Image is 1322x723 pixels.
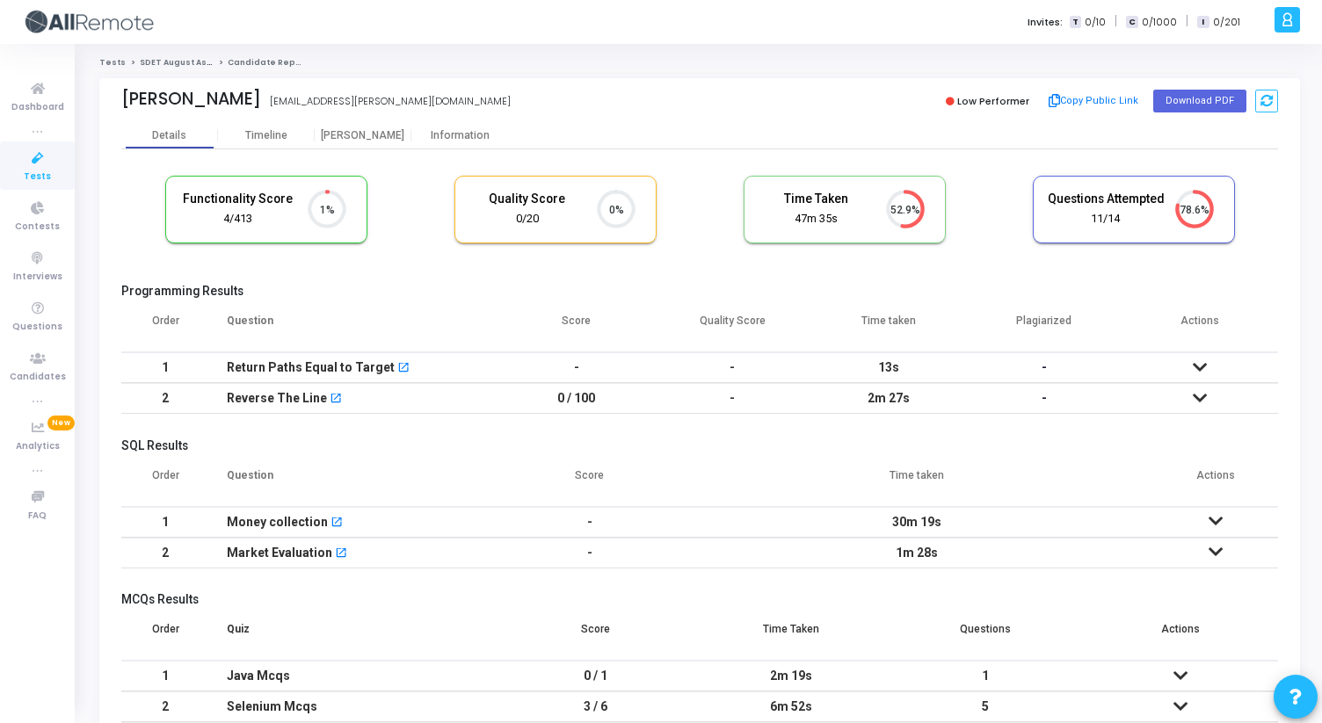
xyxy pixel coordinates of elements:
[1047,192,1165,206] h5: Questions Attempted
[121,352,209,383] td: 1
[121,661,209,691] td: 1
[1115,12,1117,31] span: |
[711,692,871,721] div: 6m 52s
[498,661,694,691] td: 0 / 1
[315,129,411,142] div: [PERSON_NAME]
[22,4,154,40] img: logo
[1070,16,1081,29] span: T
[10,370,66,385] span: Candidates
[179,211,297,228] div: 4/413
[121,303,209,352] th: Order
[1042,360,1047,374] span: -
[1186,12,1188,31] span: |
[47,416,75,430] span: New
[152,129,186,142] div: Details
[498,538,681,568] td: -
[228,57,309,68] span: Candidate Report
[330,394,342,406] mat-icon: open_in_new
[1042,391,1047,405] span: -
[209,611,498,661] th: Quiz
[1047,211,1165,228] div: 11/14
[957,94,1029,108] span: Low Performer
[711,662,871,690] div: 2m 19s
[24,170,51,184] span: Tests
[227,692,481,721] div: Selenium Mcqs
[758,192,875,206] h5: Time Taken
[654,352,810,383] td: -
[140,57,251,68] a: SDET August Assessment
[966,303,1122,352] th: Plagiarized
[1197,16,1209,29] span: I
[1122,303,1278,352] th: Actions
[227,539,332,568] div: Market Evaluation
[330,517,343,530] mat-icon: open_in_new
[810,303,966,352] th: Time taken
[1153,90,1246,112] button: Download PDF
[121,458,209,507] th: Order
[245,129,287,142] div: Timeline
[16,439,60,454] span: Analytics
[1142,15,1177,30] span: 0/1000
[498,691,694,722] td: 3 / 6
[498,458,681,507] th: Score
[121,438,1278,453] h5: SQL Results
[498,383,654,414] td: 0 / 100
[227,508,328,537] div: Money collection
[28,509,47,524] span: FAQ
[121,592,1278,607] h5: MCQs Results
[11,100,64,115] span: Dashboard
[498,303,654,352] th: Score
[1126,16,1137,29] span: C
[498,611,694,661] th: Score
[411,129,508,142] div: Information
[397,363,410,375] mat-icon: open_in_new
[889,661,1084,691] td: 1
[121,89,261,109] div: [PERSON_NAME]
[227,353,395,382] div: Return Paths Equal to Target
[270,94,511,109] div: [EMAIL_ADDRESS][PERSON_NAME][DOMAIN_NAME]
[209,303,498,352] th: Question
[179,192,297,206] h5: Functionality Score
[758,211,875,228] div: 47m 35s
[654,303,810,352] th: Quality Score
[1083,611,1278,661] th: Actions
[889,691,1084,722] td: 5
[498,352,654,383] td: -
[469,211,586,228] div: 0/20
[121,691,209,722] td: 2
[121,611,209,661] th: Order
[810,352,966,383] td: 13s
[99,57,1300,69] nav: breadcrumb
[209,458,498,507] th: Question
[1043,88,1144,114] button: Copy Public Link
[13,270,62,285] span: Interviews
[335,548,347,560] mat-icon: open_in_new
[1028,15,1063,30] label: Invites:
[227,384,327,413] div: Reverse The Line
[498,507,681,538] td: -
[681,458,1153,507] th: Time taken
[121,538,209,568] td: 2
[121,383,209,414] td: 2
[227,662,481,690] div: Java Mcqs
[12,320,62,335] span: Questions
[810,383,966,414] td: 2m 27s
[1085,15,1106,30] span: 0/10
[121,284,1278,299] h5: Programming Results
[889,611,1084,661] th: Questions
[681,507,1153,538] td: 30m 19s
[99,57,126,68] a: Tests
[121,507,209,538] td: 1
[15,220,60,235] span: Contests
[694,611,889,661] th: Time Taken
[654,383,810,414] td: -
[1213,15,1240,30] span: 0/201
[1153,458,1278,507] th: Actions
[469,192,586,206] h5: Quality Score
[681,538,1153,568] td: 1m 28s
